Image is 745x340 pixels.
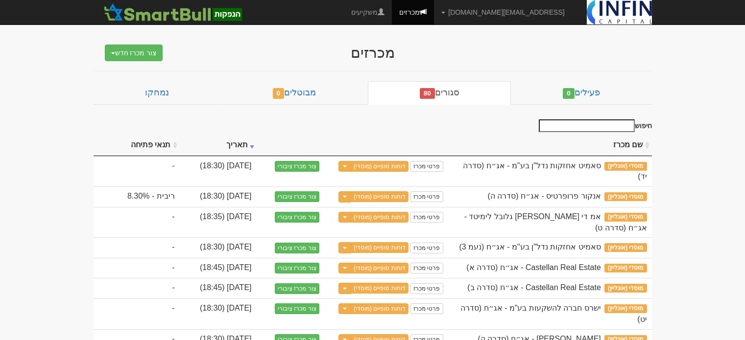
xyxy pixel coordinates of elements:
[221,81,368,105] a: מבוטלים
[604,162,647,171] span: מוסדי (אונליין)
[105,45,163,61] button: צור מכרז חדש
[351,263,409,273] a: דוחות סופיים (מוסדי)
[94,135,180,156] th: תנאי פתיחה : activate to sort column ascending
[180,278,257,298] td: [DATE] (18:45)
[488,192,601,200] span: אנקור פרופרטיס - אג״ח (סדרה ה)
[275,263,319,273] button: צור מכרז ציבורי
[275,243,319,253] button: צור מכרז ציבורי
[275,212,319,223] button: צור מכרז ציבורי
[539,119,635,132] input: חיפוש
[460,304,647,323] span: ישרס חברה להשקעות בע"מ - אג״ח (סדרה יט)
[448,135,652,156] th: שם מכרז : activate to sort column ascending
[420,88,435,99] span: 80
[94,237,180,258] td: -
[351,191,409,202] a: דוחות סופיים (מוסדי)
[464,212,647,232] span: אמ די גי ריאל אסטייט גלובל לימיטד - אג״ח (סדרה ט)
[466,263,601,272] span: Castellan Real Estate - אג״ח (סדרה א)
[180,258,257,278] td: [DATE] (18:45)
[351,212,409,223] a: דוחות סופיים (מוסדי)
[511,81,651,105] a: פעילים
[94,258,180,278] td: -
[410,243,443,253] a: פרטי מכרז
[368,81,511,105] a: סגורים
[604,192,647,201] span: מוסדי (אונליין)
[275,161,319,172] button: צור מכרז ציבורי
[275,303,319,314] button: צור מכרז ציבורי
[459,243,601,251] span: סאמיט אחזקות נדל"ן בע"מ - אג״ח (נעמ 3)
[180,298,257,329] td: [DATE] (18:30)
[182,45,564,61] div: מכרזים
[410,303,443,314] a: פרטי מכרז
[410,191,443,202] a: פרטי מכרז
[535,119,652,132] label: חיפוש
[410,212,443,223] a: פרטי מכרז
[94,81,221,105] a: נמחקו
[604,264,647,272] span: מוסדי (אונליין)
[604,213,647,222] span: מוסדי (אונליין)
[94,207,180,238] td: -
[410,263,443,273] a: פרטי מכרז
[604,304,647,313] span: מוסדי (אונליין)
[94,186,180,207] td: ריבית - 8.30%
[94,156,180,187] td: -
[180,186,257,207] td: [DATE] (18:30)
[351,283,409,294] a: דוחות סופיים (מוסדי)
[275,191,319,202] button: צור מכרז ציבורי
[604,284,647,293] span: מוסדי (אונליין)
[351,242,409,253] a: דוחות סופיים (מוסדי)
[273,88,285,99] span: 0
[563,88,575,99] span: 0
[463,161,647,181] span: סאמיט אחזקות נדל"ן בע"מ - אג״ח (סדרה יד)
[180,237,257,258] td: [DATE] (18:30)
[94,278,180,298] td: -
[351,161,409,172] a: דוחות סופיים (מוסדי)
[275,283,319,294] button: צור מכרז ציבורי
[180,156,257,187] td: [DATE] (18:30)
[94,298,180,329] td: -
[467,283,601,292] span: Castellan Real Estate - אג״ח (סדרה ב)
[410,283,443,294] a: פרטי מכרז
[101,2,245,22] img: SmartBull Logo
[410,161,443,172] a: פרטי מכרז
[180,207,257,238] td: [DATE] (18:35)
[604,243,647,252] span: מוסדי (אונליין)
[351,303,409,314] a: דוחות סופיים (מוסדי)
[180,135,257,156] th: תאריך : activate to sort column ascending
